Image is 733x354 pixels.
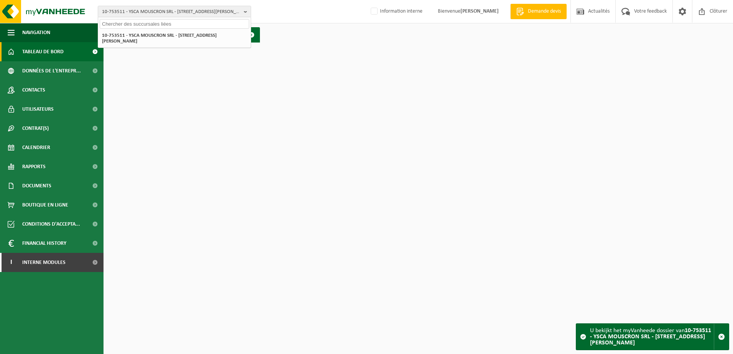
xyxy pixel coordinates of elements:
span: 10-753511 - YSCA MOUSCRON SRL - [STREET_ADDRESS][PERSON_NAME] [102,6,241,18]
span: Rapports [22,157,46,176]
span: Demande devis [526,8,563,15]
span: Contrat(s) [22,119,49,138]
div: U bekijkt het myVanheede dossier van [590,324,714,350]
input: Chercher des succursales liées [100,19,249,29]
a: Demande devis [510,4,567,19]
strong: 10-753511 - YSCA MOUSCRON SRL - [STREET_ADDRESS][PERSON_NAME] [102,33,217,44]
span: Contacts [22,80,45,100]
span: Tableau de bord [22,42,64,61]
span: Documents [22,176,51,195]
span: Navigation [22,23,50,42]
strong: 10-753511 - YSCA MOUSCRON SRL - [STREET_ADDRESS][PERSON_NAME] [590,328,711,346]
label: Information interne [369,6,422,17]
strong: [PERSON_NAME] [460,8,499,14]
span: Financial History [22,234,66,253]
span: Conditions d'accepta... [22,215,80,234]
button: 10-753511 - YSCA MOUSCRON SRL - [STREET_ADDRESS][PERSON_NAME] [98,6,251,17]
span: Calendrier [22,138,50,157]
span: Utilisateurs [22,100,54,119]
span: I [8,253,15,272]
span: Données de l'entrepr... [22,61,81,80]
span: Interne modules [22,253,66,272]
span: Boutique en ligne [22,195,68,215]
